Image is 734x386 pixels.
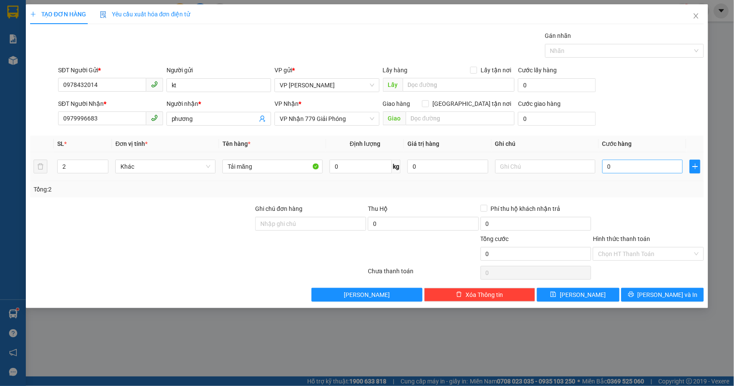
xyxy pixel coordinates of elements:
span: Tên hàng [222,140,250,147]
div: Người nhận [167,99,271,108]
b: [DOMAIN_NAME] [115,7,208,21]
span: Lấy hàng [383,67,408,74]
div: Chưa thanh toán [367,266,480,281]
span: Định lượng [350,140,380,147]
img: icon [100,11,107,18]
button: [PERSON_NAME] [311,288,423,302]
span: [PERSON_NAME] [344,290,390,300]
input: 0 [407,160,488,173]
h2: VP Nhận: VP 114 [PERSON_NAME] [45,50,208,131]
span: Tổng cước [481,235,509,242]
span: [GEOGRAPHIC_DATA] tận nơi [429,99,515,108]
button: Close [684,4,708,28]
span: printer [628,291,634,298]
span: [PERSON_NAME] và In [638,290,698,300]
button: printer[PERSON_NAME] và In [621,288,704,302]
span: VP Nhận [274,100,299,107]
h2: YNG7KK1K [5,50,69,64]
span: Lấy [383,78,403,92]
span: SL [57,140,64,147]
span: Thu Hộ [368,205,388,212]
div: SĐT Người Gửi [58,65,163,75]
span: Giao hàng [383,100,410,107]
span: Giá trị hàng [407,140,439,147]
input: Ghi Chú [495,160,595,173]
img: logo.jpg [5,7,48,50]
label: Cước giao hàng [518,100,561,107]
span: Đơn vị tính [115,140,148,147]
span: Cước hàng [602,140,632,147]
span: VP Bảo Hà [280,79,374,92]
span: phone [151,114,158,121]
span: Phí thu hộ khách nhận trả [487,204,564,213]
div: Người gửi [167,65,271,75]
span: plus [690,163,700,170]
span: Giao [383,111,406,125]
button: plus [690,160,700,173]
span: user-add [259,115,266,122]
label: Gán nhãn [545,32,571,39]
button: deleteXóa Thông tin [424,288,535,302]
label: Ghi chú đơn hàng [255,205,302,212]
b: Sao Việt [52,20,105,34]
div: VP gửi [274,65,379,75]
span: plus [30,11,36,17]
button: delete [34,160,47,173]
div: SĐT Người Nhận [58,99,163,108]
span: save [550,291,556,298]
span: Xóa Thông tin [466,290,503,300]
span: Khác [120,160,210,173]
input: Dọc đường [406,111,515,125]
button: save[PERSON_NAME] [537,288,620,302]
th: Ghi chú [492,136,599,152]
span: TẠO ĐƠN HÀNG [30,11,86,18]
span: Yêu cầu xuất hóa đơn điện tử [100,11,191,18]
input: Cước giao hàng [518,112,596,126]
span: Lấy tận nơi [477,65,515,75]
input: Ghi chú đơn hàng [255,217,366,231]
span: close [693,12,700,19]
span: kg [392,160,401,173]
input: VD: Bàn, Ghế [222,160,323,173]
input: Cước lấy hàng [518,78,596,92]
span: delete [456,291,462,298]
label: Cước lấy hàng [518,67,557,74]
div: Tổng: 2 [34,185,284,194]
input: Dọc đường [403,78,515,92]
label: Hình thức thanh toán [593,235,650,242]
span: phone [151,81,158,88]
span: VP Nhận 779 Giải Phóng [280,112,374,125]
span: [PERSON_NAME] [560,290,606,300]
